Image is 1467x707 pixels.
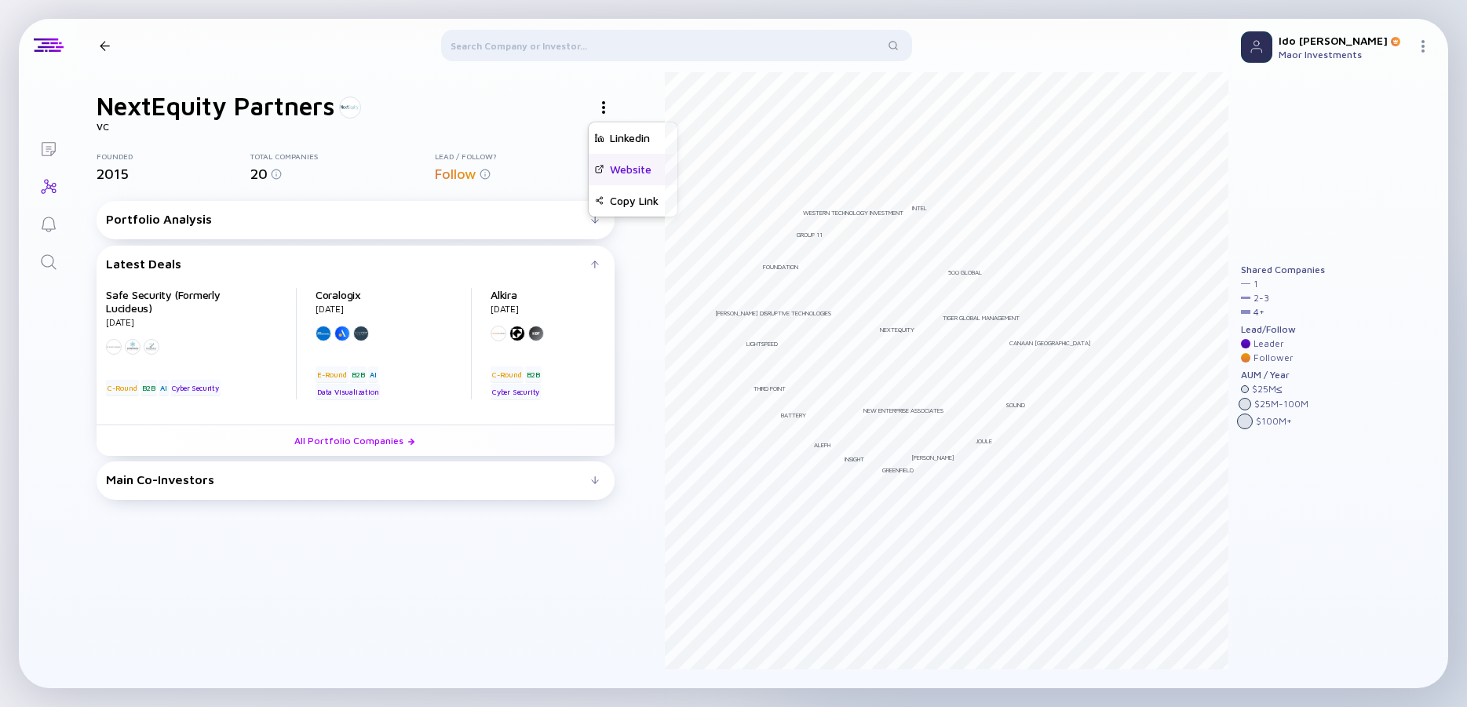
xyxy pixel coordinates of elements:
div: Canaan [GEOGRAPHIC_DATA] [1009,339,1091,347]
a: Coralogix [316,288,361,301]
div: B2B [350,366,367,382]
a: Search [19,242,78,279]
div: Western Technology Investment [803,209,903,217]
div: Main Co-Investors [106,472,591,487]
a: Reminders [19,204,78,242]
div: [PERSON_NAME] Disruptive Technologies [715,309,831,317]
div: Battery [781,411,806,419]
a: Alkira [491,288,517,301]
div: Sound [1006,401,1025,409]
div: NextEquity [880,326,914,333]
div: Lead / Follow? [435,151,615,161]
div: Third Point [754,384,786,392]
img: Profile Picture [1241,31,1272,63]
div: AI [368,366,378,382]
img: NextEquity Partners Linkedin Page [595,133,604,142]
div: Greenfield [882,466,914,474]
img: Info for Total Companies [271,169,282,180]
img: Investor Actions [602,101,605,114]
div: Cyber Security [491,384,541,399]
div: $ 25M [1252,384,1283,395]
img: NextEquity Partners Website [595,165,604,173]
div: 2015 [97,166,250,182]
img: Share NextEquity Partners Investor Page Link [595,196,604,205]
div: 1 [1254,279,1258,290]
div: Insight [845,455,864,463]
div: Follower [1254,352,1294,363]
a: Lists [19,129,78,166]
div: C-Round [106,380,139,395]
div: E-Round [316,366,349,382]
div: $ 100M + [1256,416,1292,427]
div: 4 + [1254,307,1264,318]
div: B2B [140,380,157,395]
div: 500 Global [948,268,982,276]
a: Safe Security (Formerly Lucideus) [106,288,221,315]
span: Follow [435,166,476,182]
div: Portfolio Analysis [106,212,591,226]
div: Copy Link [589,185,677,217]
div: Linkedin [589,122,677,154]
div: Latest Deals [106,257,591,271]
div: Foundation [763,263,798,271]
div: Group 11 [797,231,823,239]
div: Ido [PERSON_NAME] [1279,34,1410,47]
div: C-Round [491,366,524,382]
div: Leader [1254,338,1284,349]
div: AUM / Year [1241,370,1325,381]
div: [DATE] [316,288,472,399]
span: 20 [250,166,268,182]
div: Founded [97,151,250,161]
div: Total Companies [250,151,436,161]
div: AI [159,380,169,395]
div: Website [589,154,677,185]
div: B2B [525,366,542,382]
div: ≤ [1276,384,1283,395]
div: Maor Investments [1279,49,1410,60]
h1: NextEquity Partners [97,91,334,121]
div: Data Visualization [316,384,380,399]
div: VC [97,121,615,133]
div: Lead/Follow [1241,324,1325,335]
div: New Enterprise Associates [863,406,943,414]
div: Intel [912,204,927,212]
div: [DATE] [106,288,297,399]
div: [PERSON_NAME] [911,454,954,461]
div: Cyber Security [170,380,221,395]
div: Aleph [814,441,830,449]
img: Menu [1417,40,1429,53]
div: Tiger Global Management [943,314,1020,322]
div: $ 25M - 100M [1254,399,1308,410]
img: Info for Lead / Follow? [480,169,491,180]
div: Shared Companies [1241,264,1325,275]
div: [DATE] [491,288,605,399]
a: All Portfolio Companies [97,425,615,456]
div: 2 - 3 [1254,293,1269,304]
div: Joule [976,437,992,445]
div: Lightspeed [746,340,778,348]
a: Investor Map [19,166,78,204]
